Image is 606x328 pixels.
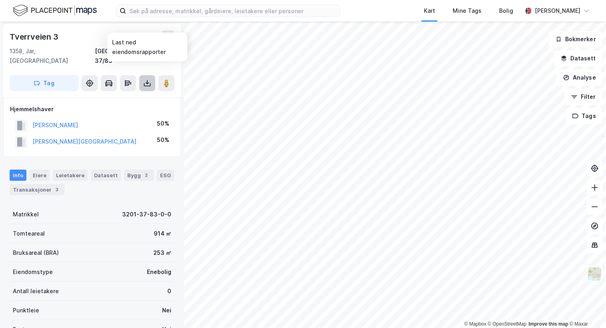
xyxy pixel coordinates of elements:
div: Kart [424,6,435,16]
div: ESG [157,170,174,181]
div: 914 ㎡ [154,229,171,238]
div: Antall leietakere [13,286,59,296]
div: [GEOGRAPHIC_DATA], 37/83 [95,46,175,66]
div: Enebolig [147,267,171,277]
a: OpenStreetMap [488,321,527,327]
div: Nei [162,306,171,315]
div: 2 [142,171,150,179]
button: Tag [10,75,78,91]
div: Tomteareal [13,229,45,238]
div: 50% [157,119,169,128]
div: [PERSON_NAME] [535,6,580,16]
div: Bruksareal (BRA) [13,248,59,258]
div: 3201-37-83-0-0 [122,210,171,219]
img: Z [587,266,602,282]
div: Bygg [124,170,154,181]
div: 253 ㎡ [153,248,171,258]
div: Datasett [91,170,121,181]
div: Mine Tags [453,6,482,16]
div: Hjemmelshaver [10,104,174,114]
div: 1358, Jar, [GEOGRAPHIC_DATA] [10,46,95,66]
button: Tags [566,108,603,124]
div: Info [10,170,26,181]
img: logo.f888ab2527a4732fd821a326f86c7f29.svg [13,4,97,18]
div: 3 [53,186,61,194]
button: Datasett [554,50,603,66]
div: Bolig [499,6,513,16]
div: 50% [157,135,169,145]
a: Improve this map [529,321,568,327]
button: Analyse [556,70,603,86]
div: Tverrveien 3 [10,30,60,43]
div: 0 [167,286,171,296]
div: Kontrollprogram for chat [566,290,606,328]
div: Matrikkel [13,210,39,219]
div: Transaksjoner [10,184,64,195]
iframe: Chat Widget [566,290,606,328]
div: Punktleie [13,306,39,315]
button: Filter [564,89,603,105]
input: Søk på adresse, matrikkel, gårdeiere, leietakere eller personer [126,5,340,17]
div: Eiendomstype [13,267,53,277]
a: Mapbox [464,321,486,327]
div: Eiere [30,170,50,181]
div: Leietakere [53,170,88,181]
button: Bokmerker [549,31,603,47]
